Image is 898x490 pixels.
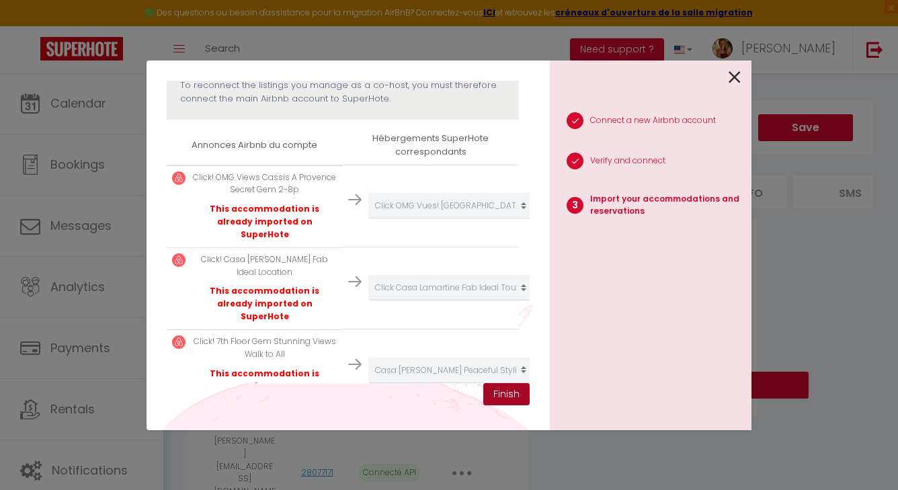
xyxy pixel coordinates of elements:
[590,114,716,127] p: Connect a new Airbnb account
[192,203,337,241] p: This accommodation is already imported on SuperHote
[11,5,51,46] button: Ouvrir le widget de chat LiveChat
[192,171,337,197] p: Click! OMG Views Cassis A Provence Secret Gem 2-8p
[192,335,337,361] p: Click! 7th Floor Gem Stunning Views Walk to All
[590,155,665,167] p: Verify and connect
[343,126,519,165] th: Hébergements SuperHote correspondants
[567,197,583,214] span: 3
[192,253,337,279] p: Click! Casa [PERSON_NAME] Fab Ideal Location
[192,368,337,406] p: This accommodation is already imported on SuperHote
[590,193,741,218] p: Import your accommodations and reservations
[192,285,337,323] p: This accommodation is already imported on SuperHote
[483,383,530,406] button: Finish
[180,79,505,106] p: To reconnect the listings you manage as a co-host, you must therefore connect the main Airbnb acc...
[167,126,343,165] th: Annonces Airbnb du compte
[841,430,888,480] iframe: Chat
